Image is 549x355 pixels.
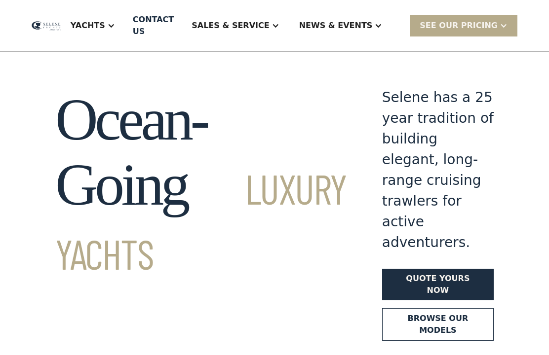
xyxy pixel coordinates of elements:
div: SEE Our Pricing [420,20,498,32]
div: Sales & Service [192,20,269,32]
span: Luxury Yachts [55,163,347,278]
div: News & EVENTS [289,6,392,45]
div: Yachts [71,20,105,32]
div: News & EVENTS [299,20,373,32]
div: Sales & Service [182,6,289,45]
div: Yachts [61,6,125,45]
div: Contact US [133,14,174,37]
a: Quote yours now [382,269,494,300]
div: Selene has a 25 year tradition of building elegant, long-range cruising trawlers for active adven... [382,87,494,253]
a: Browse our models [382,308,494,341]
img: logo [32,21,61,31]
h1: Ocean-Going [55,87,347,283]
div: SEE Our Pricing [410,15,517,36]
